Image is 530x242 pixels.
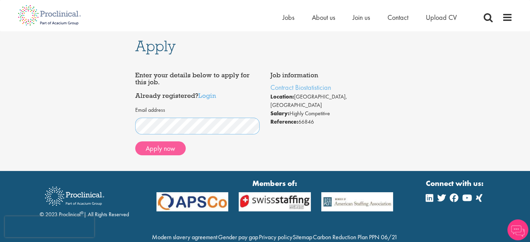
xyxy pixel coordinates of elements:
[270,72,395,79] h4: Job information
[270,118,298,125] strong: Reference:
[293,233,312,241] a: Sitemap
[233,192,316,211] img: APSCo
[270,93,395,109] li: [GEOGRAPHIC_DATA], [GEOGRAPHIC_DATA]
[270,118,395,126] li: 66846
[387,13,408,22] a: Contact
[316,192,399,211] img: APSCo
[135,37,176,55] span: Apply
[40,182,109,211] img: Proclinical Recruitment
[156,178,393,189] strong: Members of:
[270,83,331,92] a: Contract Biostatistician
[426,13,457,22] a: Upload CV
[259,233,292,241] a: Privacy policy
[507,219,528,240] img: Chatbot
[426,178,485,189] strong: Connect with us:
[312,13,335,22] a: About us
[218,233,258,241] a: Gender pay gap
[198,91,216,100] a: Login
[5,216,94,237] iframe: reCAPTCHA
[353,13,370,22] a: Join us
[135,141,186,155] button: Apply now
[313,233,398,241] a: Carbon Reduction Plan PPN 06/21
[270,109,395,118] li: Highly Competitive
[270,110,290,117] strong: Salary:
[40,181,129,219] div: © 2023 Proclinical | All Rights Reserved
[135,106,165,114] label: Email address
[135,72,260,99] h4: Enter your details below to apply for this job. Already registered?
[152,233,217,241] a: Modern slavery agreement
[270,93,294,100] strong: Location:
[283,13,294,22] a: Jobs
[151,192,234,211] img: APSCo
[80,210,84,216] sup: ®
